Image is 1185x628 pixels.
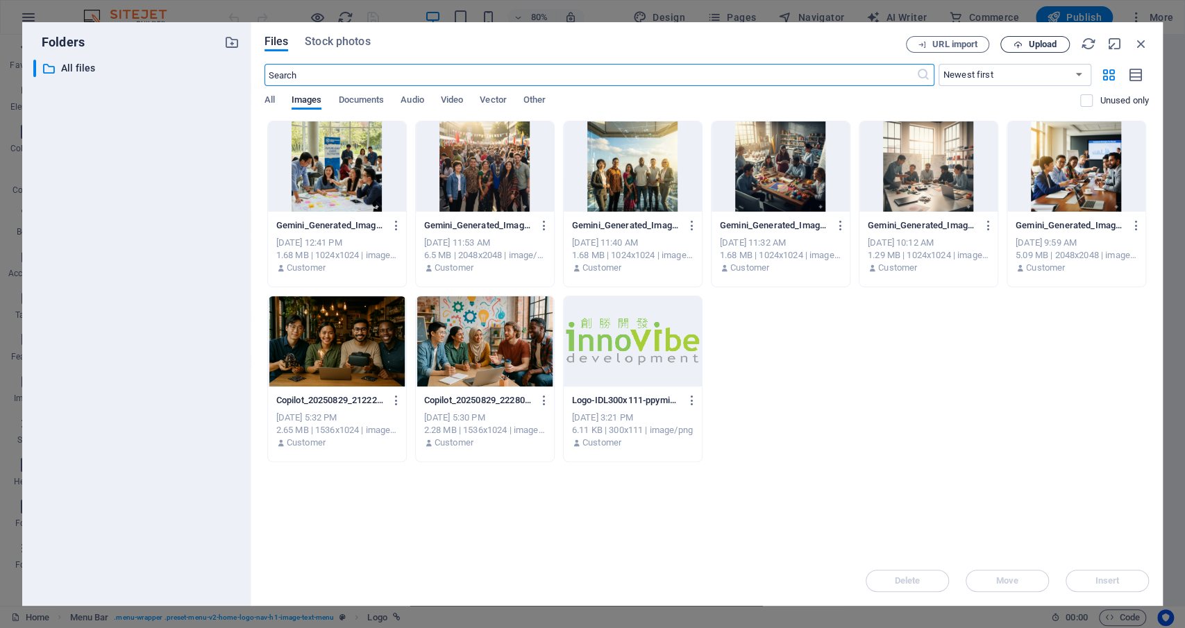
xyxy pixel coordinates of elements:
[276,237,398,249] div: [DATE] 12:41 PM
[292,92,322,111] span: Images
[1000,36,1070,53] button: Upload
[480,92,507,111] span: Vector
[424,394,533,407] p: Copilot_20250829_222807-ewLdfxavo0raIExLxbXreQ.png
[61,60,214,76] p: All files
[1016,237,1137,249] div: [DATE] 9:59 AM
[1026,262,1065,274] p: Customer
[424,237,546,249] div: [DATE] 11:53 AM
[720,219,829,232] p: Gemini_Generated_Image_pbqpotpbqpotpbqp-PreNJVz_jpKr4ABGa-9ZPw.png
[441,92,463,111] span: Video
[572,394,681,407] p: Logo-IDL300x111-ppymiLKTFKwbsq3vEDVgfg.png
[424,424,546,436] div: 2.28 MB | 1536x1024 | image/png
[264,64,916,86] input: Search
[424,249,546,262] div: 6.5 MB | 2048x2048 | image/png
[224,35,239,50] i: Create new folder
[1107,36,1123,51] i: Minimize
[264,33,289,50] span: Files
[1100,94,1149,107] p: Displays only files that are not in use on the website. Files added during this session can still...
[582,262,621,274] p: Customer
[868,219,977,232] p: Gemini_Generated_Image_qh1xlpqh1xlpqh1x-zYENLAOd7NR12U5k3fmU2w.png
[305,33,370,50] span: Stock photos
[424,411,546,424] div: [DATE] 5:30 PM
[276,394,385,407] p: Copilot_20250829_212222-YBgZhR8I_g2NeOOus-Yb3Q.png
[401,92,423,111] span: Audio
[1134,36,1149,51] i: Close
[572,411,694,424] div: [DATE] 3:21 PM
[878,262,917,274] p: Customer
[572,249,694,262] div: 1.68 MB | 1024x1024 | image/png
[572,237,694,249] div: [DATE] 11:40 AM
[424,219,533,232] p: Gemini_Generated_Image_aro33raro33raro3-FlsMSPQn9UfE8sCQQmYSHA.png
[582,436,621,449] p: Customer
[868,249,989,262] div: 1.29 MB | 1024x1024 | image/png
[338,92,384,111] span: Documents
[1016,219,1125,232] p: Gemini_Generated_Image_kavftvkavftvkavf-FUCH4pqV4OIg1nUQ62G6Bg.png
[572,424,694,436] div: 6.11 KB | 300x111 | image/png
[932,40,977,49] span: URL import
[906,36,989,53] button: URL import
[33,33,85,51] p: Folders
[276,411,398,424] div: [DATE] 5:32 PM
[276,249,398,262] div: 1.68 MB | 1024x1024 | image/png
[287,436,326,449] p: Customer
[264,92,275,111] span: All
[1016,249,1137,262] div: 5.09 MB | 2048x2048 | image/png
[572,219,681,232] p: Gemini_Generated_Image_5wc51m5wc51m5wc5-1_mJ2K0QF-3KDoLIXJBlFg.png
[720,249,841,262] div: 1.68 MB | 1024x1024 | image/png
[435,436,473,449] p: Customer
[33,60,36,77] div: ​
[523,92,546,111] span: Other
[720,237,841,249] div: [DATE] 11:32 AM
[868,237,989,249] div: [DATE] 10:12 AM
[1081,36,1096,51] i: Reload
[1028,40,1057,49] span: Upload
[276,219,385,232] p: Gemini_Generated_Image_2u3zip2u3zip2u3z-Dp_ZyaWPxMrCsaeSwxyc3g.png
[287,262,326,274] p: Customer
[435,262,473,274] p: Customer
[730,262,769,274] p: Customer
[276,424,398,436] div: 2.65 MB | 1536x1024 | image/png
